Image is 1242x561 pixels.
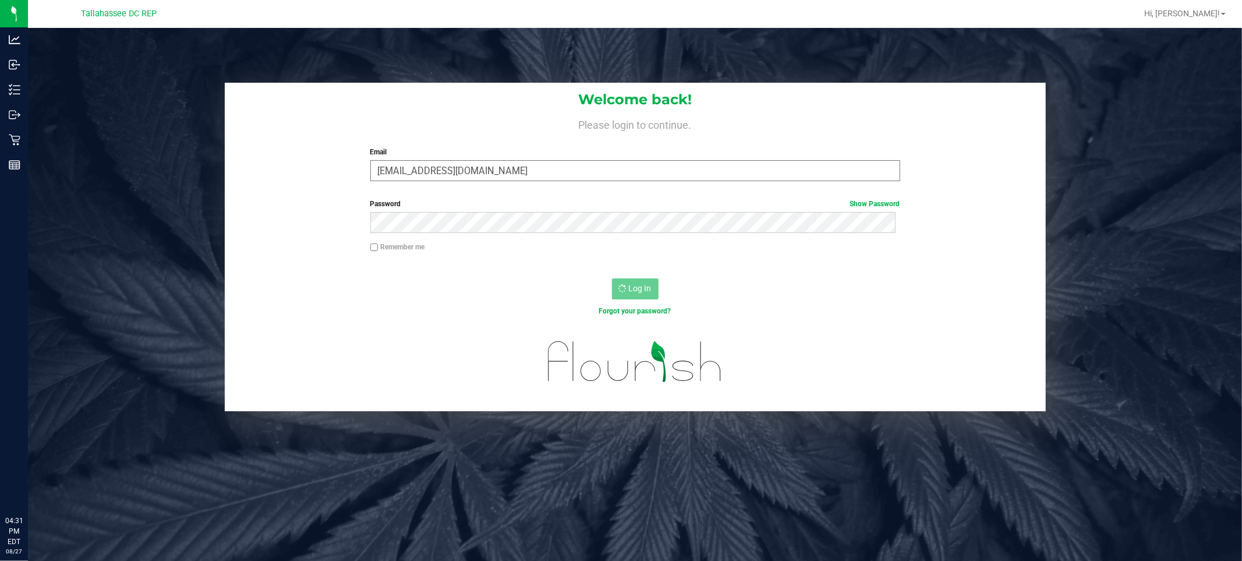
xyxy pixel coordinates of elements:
[1144,9,1220,18] span: Hi, [PERSON_NAME]!
[612,278,659,299] button: Log In
[5,547,23,556] p: 08/27
[9,159,20,171] inline-svg: Reports
[370,200,401,208] span: Password
[225,117,1046,130] h4: Please login to continue.
[370,242,425,252] label: Remember me
[81,9,157,19] span: Tallahassee DC REP
[225,92,1046,107] h1: Welcome back!
[5,516,23,547] p: 04:31 PM EDT
[850,200,900,208] a: Show Password
[370,244,378,252] input: Remember me
[629,284,652,293] span: Log In
[599,307,671,315] a: Forgot your password?
[532,329,738,394] img: flourish_logo.svg
[9,109,20,121] inline-svg: Outbound
[370,147,900,157] label: Email
[9,134,20,146] inline-svg: Retail
[9,84,20,96] inline-svg: Inventory
[9,34,20,45] inline-svg: Analytics
[9,59,20,70] inline-svg: Inbound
